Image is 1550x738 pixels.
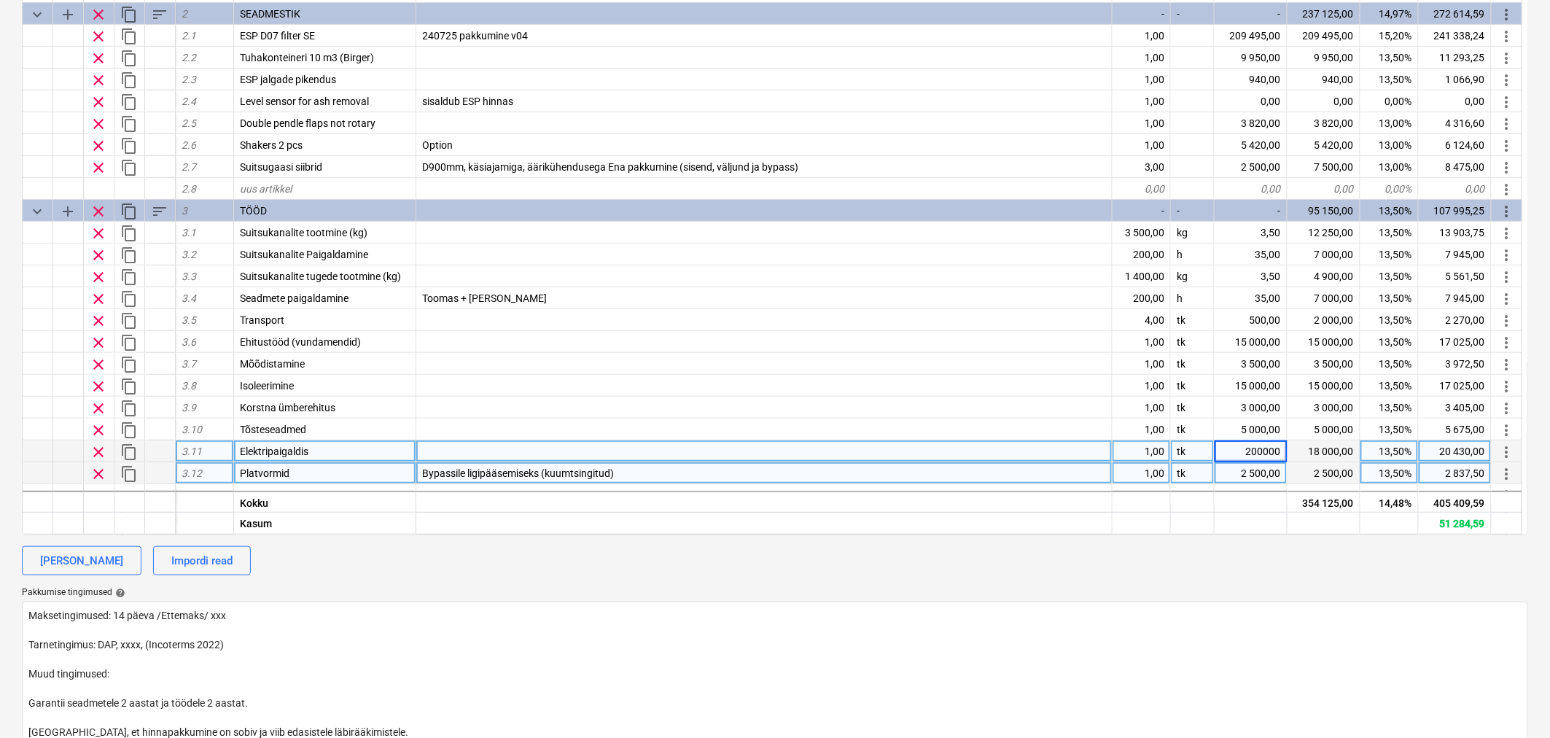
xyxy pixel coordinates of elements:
div: 13,50% [1360,309,1419,331]
div: 3 820,00 [1215,112,1288,134]
div: 15 000,00 [1288,331,1360,353]
div: - [1215,200,1288,222]
div: kg [1171,222,1215,244]
span: 2 [182,8,187,20]
div: 1,00 [1113,134,1171,156]
div: 3 405,00 [1419,397,1492,419]
span: sisaldub ESP hinnas [422,96,513,107]
span: uus artikkel [240,489,292,501]
div: Impordi read [171,551,233,570]
div: 1,00 [1113,25,1171,47]
div: 11 293,25 [1419,47,1492,69]
div: 13,50% [1360,397,1419,419]
span: Eemalda rida [90,93,107,111]
span: Eemalda rida [90,6,107,23]
div: 1,00 [1113,375,1171,397]
span: 2.6 [182,139,196,151]
div: 13,00% [1360,156,1419,178]
div: - [1171,200,1215,222]
span: Eemalda rida [90,268,107,286]
div: 1,00 [1113,69,1171,90]
div: - [1215,3,1288,25]
div: 0,00 [1288,90,1360,112]
span: Double pendle flaps not rotary [240,117,375,129]
span: Rohkem toiminguid [1498,246,1516,264]
div: 0,00 [1419,90,1492,112]
div: 15,20% [1360,25,1419,47]
div: 3 972,50 [1419,353,1492,375]
span: Suitsukanalite tootmine (kg) [240,227,367,238]
div: - [1113,200,1171,222]
span: Eemalda rida [90,334,107,351]
div: 12 250,00 [1288,222,1360,244]
span: Shakers 2 pcs [240,139,303,151]
div: h [1171,287,1215,309]
div: 1,00 [1113,397,1171,419]
div: 13,50% [1360,222,1419,244]
div: 1,00 [1113,112,1171,134]
div: 13,00% [1360,134,1419,156]
span: TÖÖD [240,205,267,217]
div: 3 500,00 [1215,353,1288,375]
span: Tuhakonteineri 10 m3 (Birger) [240,52,374,63]
span: Option [422,139,453,151]
div: 1,00 [1113,462,1171,484]
span: Korstna ümberehitus [240,402,335,413]
span: Eemalda rida [90,422,107,439]
span: Dubleeri rida [120,137,138,155]
div: 3,00 [1113,156,1171,178]
div: 7 945,00 [1419,244,1492,265]
div: 4 900,00 [1288,265,1360,287]
div: 0,00 [1215,484,1288,506]
span: 240725 pakkumine v04 [422,30,528,42]
div: 1,00 [1113,47,1171,69]
span: 3.2 [182,249,196,260]
div: 35,00 [1215,287,1288,309]
div: 3,50 [1215,222,1288,244]
span: 2.8 [182,183,196,195]
span: 2.1 [182,30,196,42]
div: 14,48% [1360,490,1419,512]
span: 3.11 [182,446,202,457]
span: Dubleeri rida [120,268,138,286]
span: ESP jalgade pikendus [240,74,336,85]
span: 2.3 [182,74,196,85]
div: kg [1171,265,1215,287]
span: Dubleeri rida [120,159,138,176]
span: Ahenda kategooria [28,6,46,23]
span: Eemalda rida [90,443,107,461]
span: Dubleeri rida [120,465,138,483]
span: Ahenda kategooria [28,203,46,220]
div: 5 000,00 [1288,419,1360,440]
div: 209 495,00 [1288,25,1360,47]
div: - [1171,3,1215,25]
span: Eemalda rida [90,356,107,373]
span: 2.5 [182,117,196,129]
span: Rohkem toiminguid [1498,93,1516,111]
div: 1 066,90 [1419,69,1492,90]
span: uus artikkel [240,183,292,195]
span: Dubleeri kategooriat [120,203,138,220]
div: 0,00 [1113,178,1171,200]
span: Lisa reale alamkategooria [59,203,77,220]
button: [PERSON_NAME] [22,546,141,575]
span: Dubleeri rida [120,356,138,373]
div: 18 000,00 [1288,440,1360,462]
div: 13,50% [1360,265,1419,287]
div: 95 150,00 [1288,200,1360,222]
span: 3.6 [182,336,196,348]
span: Dubleeri rida [120,290,138,308]
div: tk [1171,353,1215,375]
span: 3.4 [182,292,196,304]
span: Dubleeri rida [120,443,138,461]
span: Dubleeri rida [120,71,138,89]
span: help [112,588,125,598]
div: 13,50% [1360,244,1419,265]
span: Eemalda rida [90,137,107,155]
span: Rohkem toiminguid [1498,268,1516,286]
div: 405 409,59 [1419,490,1492,512]
span: Eemalda rida [90,246,107,264]
div: tk [1171,309,1215,331]
div: 0,00 [1215,178,1288,200]
span: Seadmete paigaldamine [240,292,348,304]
